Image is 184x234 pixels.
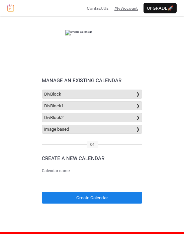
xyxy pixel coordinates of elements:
a: Contact Us [87,5,109,11]
span: Contact Us [87,5,109,12]
span: DivBlock2 [44,115,64,120]
img: logo [7,4,14,12]
button: DivBlock1❯ [42,101,142,110]
h1: Create a new calendar [42,155,142,162]
button: DivBlock❯ [42,90,142,99]
button: Upgrade🚀 [144,3,177,13]
h1: Manage an existing calendar [42,77,142,85]
span: My Account [114,5,138,12]
span: DivBlock1 [44,103,64,108]
span: ❯ [136,127,140,132]
a: My Account [114,5,138,11]
button: Create Calendar [42,192,142,204]
label: Calendar name [42,168,142,174]
span: ❯ [136,115,140,120]
span: ❯ [136,92,140,97]
span: Upgrade 🚀 [147,5,173,12]
button: image based❯ [42,125,142,134]
span: ❯ [136,103,140,108]
span: image based [44,127,69,132]
img: Events Calendar [65,30,119,35]
button: DivBlock2❯ [42,113,142,122]
span: DivBlock [44,92,61,97]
